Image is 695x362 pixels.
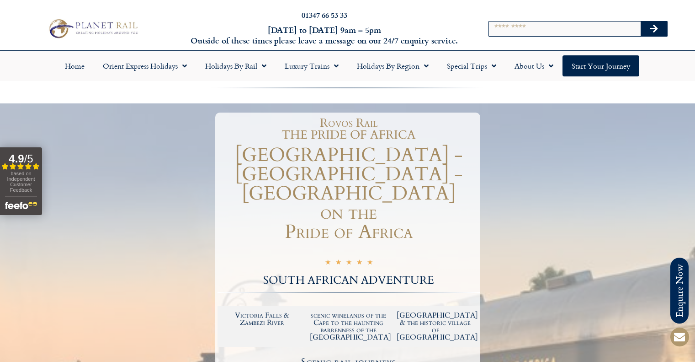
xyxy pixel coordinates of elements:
h2: Victoria Falls & Zambezi River [223,312,301,326]
nav: Menu [5,55,690,76]
i: ☆ [356,258,362,269]
h6: [DATE] to [DATE] 9am – 5pm Outside of these times please leave a message on our 24/7 enquiry serv... [188,25,461,46]
h1: Rovos Rail THE PRIDE OF AFRICA [222,117,476,141]
i: ☆ [335,258,341,269]
div: 5/5 [325,257,373,269]
a: Orient Express Holidays [94,55,196,76]
button: Search [641,22,667,36]
i: ☆ [346,258,352,269]
i: ☆ [367,258,373,269]
a: Holidays by Rail [196,55,276,76]
a: Home [56,55,94,76]
a: 01347 66 53 33 [302,10,347,20]
h1: [GEOGRAPHIC_DATA] - [GEOGRAPHIC_DATA] - [GEOGRAPHIC_DATA] on the Pride of Africa [218,146,480,242]
h2: [GEOGRAPHIC_DATA] & the historic village of [GEOGRAPHIC_DATA] [397,312,474,341]
a: Special Trips [438,55,505,76]
a: Holidays by Region [348,55,438,76]
h2: scenic winelands of the Cape to the haunting barrenness of the [GEOGRAPHIC_DATA] [310,312,387,341]
a: Start your Journey [562,55,639,76]
a: About Us [505,55,562,76]
i: ☆ [325,258,331,269]
a: Luxury Trains [276,55,348,76]
h2: SOUTH AFRICAN ADVENTURE [218,275,480,286]
img: Planet Rail Train Holidays Logo [45,17,140,40]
